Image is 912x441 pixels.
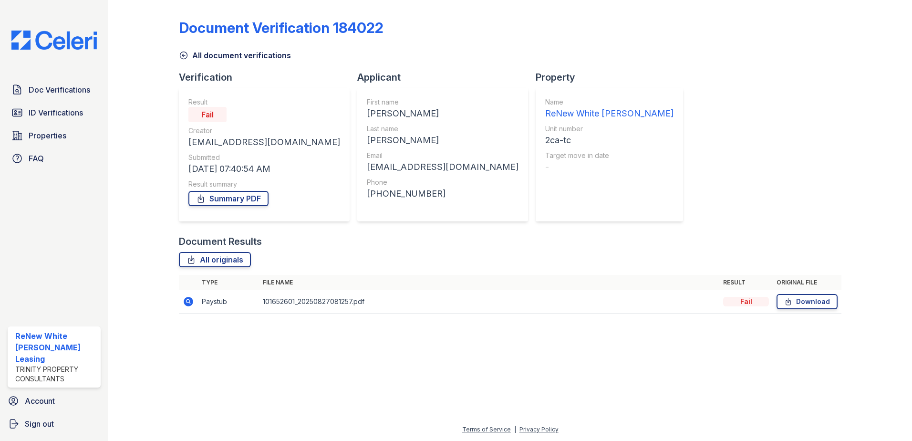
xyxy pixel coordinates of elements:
[514,426,516,433] div: |
[188,136,340,149] div: [EMAIL_ADDRESS][DOMAIN_NAME]
[723,297,769,306] div: Fail
[4,31,104,50] img: CE_Logo_Blue-a8612792a0a2168367f1c8372b55b34899dd931a85d93a1a3d3e32e68fde9ad4.png
[8,80,101,99] a: Doc Verifications
[179,19,383,36] div: Document Verification 184022
[188,153,340,162] div: Submitted
[367,97,518,107] div: First name
[188,107,227,122] div: Fail
[198,275,259,290] th: Type
[29,130,66,141] span: Properties
[188,191,269,206] a: Summary PDF
[15,330,97,365] div: ReNew White [PERSON_NAME] Leasing
[367,134,518,147] div: [PERSON_NAME]
[29,153,44,164] span: FAQ
[259,275,719,290] th: File name
[545,97,674,120] a: Name ReNew White [PERSON_NAME]
[357,71,536,84] div: Applicant
[367,107,518,120] div: [PERSON_NAME]
[25,395,55,407] span: Account
[545,151,674,160] div: Target move in date
[367,187,518,200] div: [PHONE_NUMBER]
[777,294,838,309] a: Download
[188,126,340,136] div: Creator
[367,160,518,174] div: [EMAIL_ADDRESS][DOMAIN_NAME]
[29,84,90,95] span: Doc Verifications
[198,290,259,314] td: Paystub
[536,71,691,84] div: Property
[259,290,719,314] td: 101652601_20250827081257.pdf
[188,162,340,176] div: [DATE] 07:40:54 AM
[719,275,773,290] th: Result
[8,103,101,122] a: ID Verifications
[179,71,357,84] div: Verification
[8,149,101,168] a: FAQ
[188,97,340,107] div: Result
[545,134,674,147] div: 2ca-tc
[179,252,251,267] a: All originals
[179,235,262,248] div: Document Results
[545,160,674,174] div: -
[179,50,291,61] a: All document verifications
[188,179,340,189] div: Result summary
[15,365,97,384] div: Trinity Property Consultants
[462,426,511,433] a: Terms of Service
[29,107,83,118] span: ID Verifications
[8,126,101,145] a: Properties
[545,124,674,134] div: Unit number
[4,414,104,433] a: Sign out
[545,97,674,107] div: Name
[773,275,841,290] th: Original file
[519,426,559,433] a: Privacy Policy
[4,391,104,410] a: Account
[367,151,518,160] div: Email
[367,124,518,134] div: Last name
[367,178,518,187] div: Phone
[25,418,54,430] span: Sign out
[545,107,674,120] div: ReNew White [PERSON_NAME]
